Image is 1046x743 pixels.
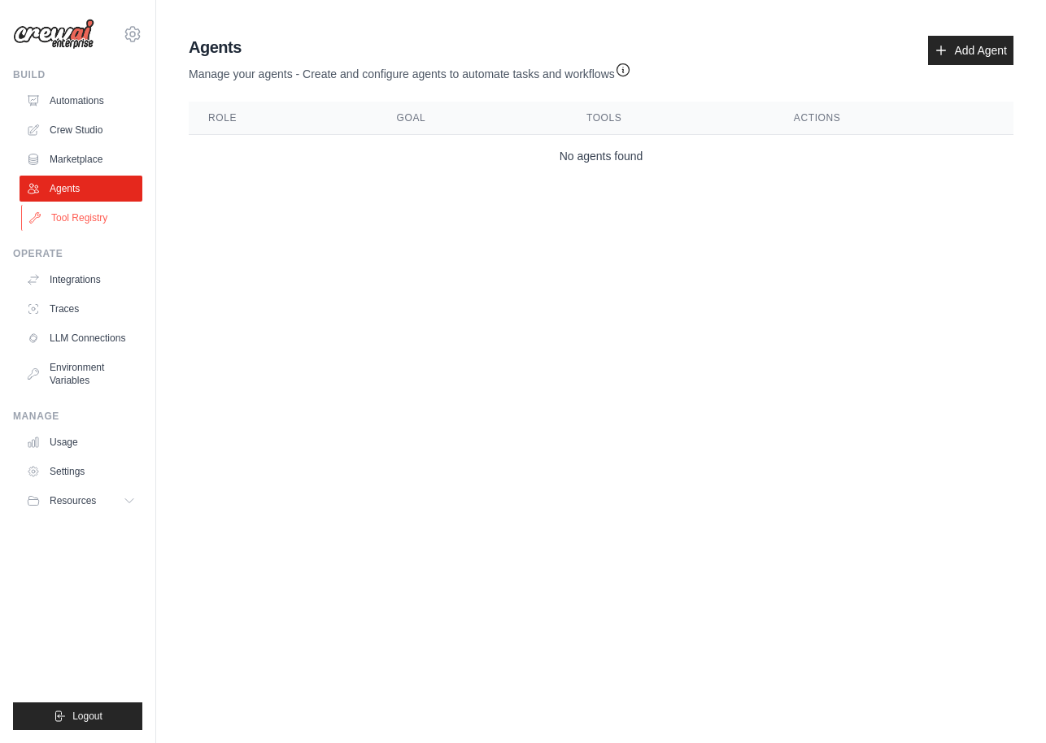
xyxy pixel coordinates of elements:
[13,702,142,730] button: Logout
[20,354,142,393] a: Environment Variables
[928,36,1013,65] a: Add Agent
[20,429,142,455] a: Usage
[189,36,631,59] h2: Agents
[189,135,1013,178] td: No agents found
[50,494,96,507] span: Resources
[20,146,142,172] a: Marketplace
[20,488,142,514] button: Resources
[13,68,142,81] div: Build
[189,102,377,135] th: Role
[20,325,142,351] a: LLM Connections
[189,59,631,82] p: Manage your agents - Create and configure agents to automate tasks and workflows
[20,88,142,114] a: Automations
[20,267,142,293] a: Integrations
[20,176,142,202] a: Agents
[567,102,774,135] th: Tools
[13,19,94,50] img: Logo
[20,117,142,143] a: Crew Studio
[13,410,142,423] div: Manage
[21,205,144,231] a: Tool Registry
[13,247,142,260] div: Operate
[774,102,1013,135] th: Actions
[377,102,567,135] th: Goal
[20,296,142,322] a: Traces
[20,458,142,484] a: Settings
[72,710,102,723] span: Logout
